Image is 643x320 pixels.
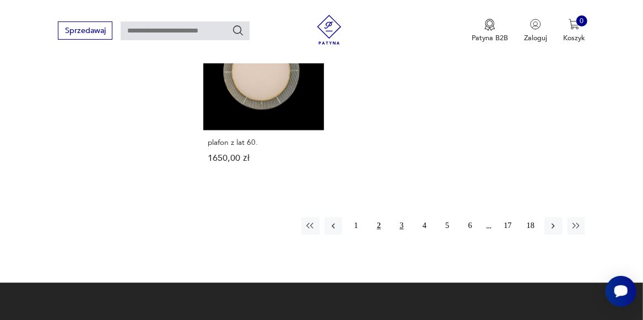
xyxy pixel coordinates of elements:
[530,19,541,30] img: Ikonka użytkownika
[472,33,508,43] p: Patyna B2B
[569,19,580,30] img: Ikona koszyka
[203,9,324,182] a: plafon z lat 60.plafon z lat 60.1650,00 zł
[439,217,456,235] button: 5
[606,276,636,307] iframe: Smartsupp widget button
[576,15,587,26] div: 0
[484,19,495,31] img: Ikona medalu
[563,19,585,43] button: 0Koszyk
[311,15,348,45] img: Patyna - sklep z meblami i dekoracjami vintage
[232,24,244,36] button: Szukaj
[208,154,320,162] p: 1650,00 zł
[563,33,585,43] p: Koszyk
[472,19,508,43] button: Patyna B2B
[499,217,516,235] button: 17
[524,19,547,43] button: Zaloguj
[461,217,479,235] button: 6
[393,217,410,235] button: 3
[370,217,387,235] button: 2
[472,19,508,43] a: Ikona medaluPatyna B2B
[58,21,112,40] button: Sprzedawaj
[208,138,320,147] h3: plafon z lat 60.
[347,217,365,235] button: 1
[522,217,539,235] button: 18
[415,217,433,235] button: 4
[58,28,112,35] a: Sprzedawaj
[524,33,547,43] p: Zaloguj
